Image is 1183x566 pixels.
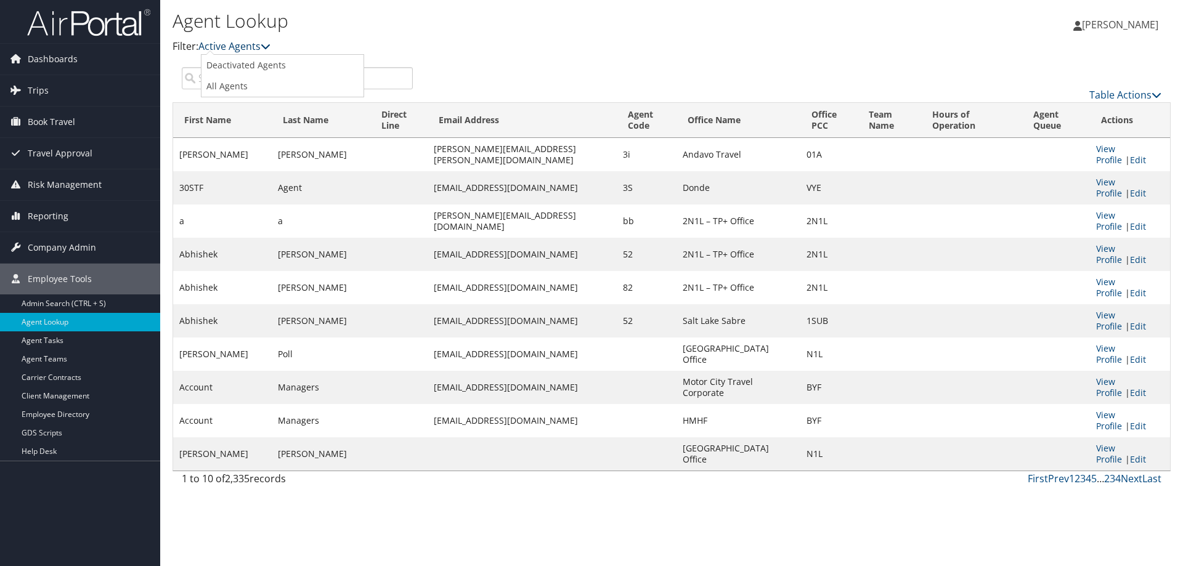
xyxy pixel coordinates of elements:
th: Last Name: activate to sort column ascending [272,103,370,138]
td: Managers [272,404,370,437]
td: BYF [800,371,858,404]
td: [PERSON_NAME] [272,238,370,271]
td: [PERSON_NAME] [173,437,272,471]
a: 1 [1069,472,1075,485]
td: 01A [800,138,858,171]
input: Search [182,67,413,89]
span: Travel Approval [28,138,92,169]
a: 3 [1080,472,1086,485]
a: View Profile [1096,342,1122,365]
th: Actions [1090,103,1170,138]
a: Edit [1130,187,1146,199]
a: All Agents [201,76,364,97]
td: | [1090,371,1170,404]
td: | [1090,437,1170,471]
td: Abhishek [173,304,272,338]
th: Agent Queue: activate to sort column ascending [1022,103,1090,138]
a: View Profile [1096,409,1122,432]
td: | [1090,204,1170,238]
a: Active Agents [198,39,270,53]
a: Edit [1130,220,1146,232]
span: Dashboards [28,44,78,75]
a: View Profile [1096,243,1122,265]
td: a [272,204,370,238]
td: Donde [677,171,800,204]
a: View Profile [1096,376,1122,398]
a: Edit [1130,354,1146,365]
a: Edit [1130,254,1146,265]
a: Prev [1048,472,1069,485]
td: | [1090,138,1170,171]
a: Edit [1130,387,1146,398]
td: [PERSON_NAME][EMAIL_ADDRESS][DOMAIN_NAME] [428,204,617,238]
td: Agent [272,171,370,204]
th: Agent Code: activate to sort column ascending [617,103,677,138]
td: [PERSON_NAME] [272,138,370,171]
th: Office PCC: activate to sort column ascending [800,103,858,138]
td: | [1090,404,1170,437]
td: | [1090,171,1170,204]
td: [GEOGRAPHIC_DATA] Office [677,437,800,471]
td: bb [617,204,677,238]
td: Account [173,404,272,437]
td: | [1090,271,1170,304]
td: 2N1L [800,204,858,238]
td: Abhishek [173,271,272,304]
a: View Profile [1096,309,1122,332]
td: 52 [617,238,677,271]
td: [EMAIL_ADDRESS][DOMAIN_NAME] [428,338,617,371]
a: Edit [1130,154,1146,166]
a: 234 [1104,472,1121,485]
span: 2,335 [225,472,250,485]
th: Hours of Operation: activate to sort column ascending [921,103,1022,138]
td: | [1090,338,1170,371]
td: 2N1L [800,271,858,304]
td: Managers [272,371,370,404]
td: [PERSON_NAME] [272,271,370,304]
td: 2N1L – TP+ Office [677,204,800,238]
td: Account [173,371,272,404]
p: Filter: [173,39,838,55]
a: Last [1142,472,1161,485]
td: 2N1L – TP+ Office [677,271,800,304]
a: [PERSON_NAME] [1073,6,1171,43]
a: Edit [1130,287,1146,299]
td: 2N1L – TP+ Office [677,238,800,271]
td: | [1090,238,1170,271]
td: [EMAIL_ADDRESS][DOMAIN_NAME] [428,371,617,404]
td: 82 [617,271,677,304]
td: 52 [617,304,677,338]
span: Risk Management [28,169,102,200]
a: Deactivated Agents [201,55,364,76]
td: 30STF [173,171,272,204]
th: Team Name: activate to sort column ascending [858,103,921,138]
td: [EMAIL_ADDRESS][DOMAIN_NAME] [428,304,617,338]
a: Edit [1130,453,1146,465]
img: airportal-logo.png [27,8,150,37]
a: Edit [1130,420,1146,432]
td: [EMAIL_ADDRESS][DOMAIN_NAME] [428,238,617,271]
td: Poll [272,338,370,371]
td: 1SUB [800,304,858,338]
div: 1 to 10 of records [182,471,413,492]
td: [PERSON_NAME][EMAIL_ADDRESS][PERSON_NAME][DOMAIN_NAME] [428,138,617,171]
td: 3i [617,138,677,171]
a: 2 [1075,472,1080,485]
a: View Profile [1096,176,1122,199]
h1: Agent Lookup [173,8,838,34]
td: Motor City Travel Corporate [677,371,800,404]
td: [PERSON_NAME] [173,138,272,171]
td: [GEOGRAPHIC_DATA] Office [677,338,800,371]
a: View Profile [1096,442,1122,465]
td: [EMAIL_ADDRESS][DOMAIN_NAME] [428,404,617,437]
span: … [1097,472,1104,485]
td: N1L [800,437,858,471]
a: Edit [1130,320,1146,332]
span: Trips [28,75,49,106]
span: Company Admin [28,232,96,263]
td: 3S [617,171,677,204]
td: [PERSON_NAME] [173,338,272,371]
a: 5 [1091,472,1097,485]
a: View Profile [1096,209,1122,232]
th: Email Address: activate to sort column ascending [428,103,617,138]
